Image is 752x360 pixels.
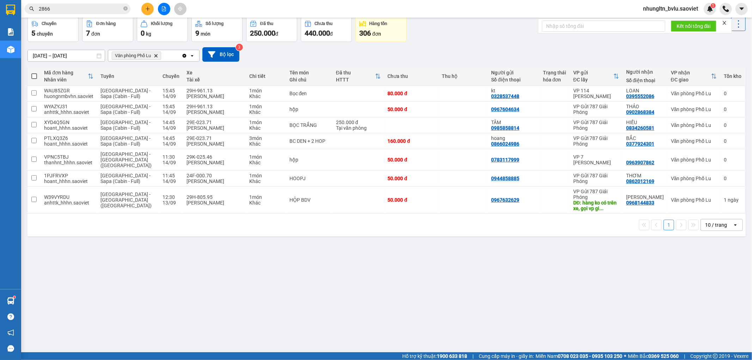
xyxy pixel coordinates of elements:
div: WYAZYJ31 [44,104,93,109]
span: | [472,352,473,360]
div: Văn phòng Phố Lu [671,157,717,163]
div: 250.000 đ [336,120,381,125]
div: 1 món [249,104,282,109]
div: WAU85ZGR [44,88,93,93]
div: BC DEN + 2 HOP [289,138,329,144]
div: 0 [724,138,741,144]
div: 0328537448 [491,93,519,99]
div: ĐC giao [671,77,711,83]
div: 0968144833 [626,200,654,206]
div: VP nhận [671,70,711,75]
div: Chi tiết [249,73,282,79]
div: 15:45 [163,88,179,93]
button: Kết nối tổng đài [671,20,716,32]
div: 160.000 đ [388,138,435,144]
span: 7 [86,29,90,37]
div: Hàng tồn [369,21,387,26]
div: [PERSON_NAME] [187,200,242,206]
div: Tồn kho [724,73,741,79]
div: Khác [249,200,282,206]
span: kg [146,31,151,37]
strong: 1900 633 818 [437,353,467,359]
div: 0783117999 [491,157,519,163]
div: 0377924301 [626,141,654,147]
th: Toggle SortBy [570,67,623,86]
th: Toggle SortBy [41,67,97,86]
input: Tìm tên, số ĐT hoặc mã đơn [39,5,122,13]
div: thanhnt_hhhn.saoviet [44,160,93,165]
div: 50.000 đ [388,106,435,112]
div: Khác [249,109,282,115]
div: 0866024986 [491,141,519,147]
span: 306 [359,29,371,37]
span: Miền Nam [536,352,622,360]
div: VP 7 [PERSON_NAME] [573,154,619,165]
button: plus [141,3,154,15]
div: 14:45 [163,135,179,141]
div: Chưa thu [315,21,333,26]
span: Kết nối tổng đài [677,22,711,30]
span: notification [7,329,14,336]
div: Văn phòng Phố Lu [671,106,717,112]
div: Người nhận [626,69,664,75]
div: 1 [724,197,741,203]
div: 11:30 [163,154,179,160]
div: Thu hộ [442,73,484,79]
div: 29H-961.13 [187,88,242,93]
div: BỌC TRẮNG [289,122,329,128]
div: hóa đơn [543,77,566,83]
div: 24F-000.70 [187,173,242,178]
img: warehouse-icon [7,297,14,305]
span: aim [178,6,183,11]
button: Đã thu250.000đ [246,17,297,42]
div: PTLXQ3Z6 [44,135,93,141]
div: 1 món [249,120,282,125]
div: 80.000 đ [388,91,435,96]
div: anhttk_hhhn.saoviet [44,200,93,206]
span: search [29,6,34,11]
span: đ [330,31,333,37]
div: Số lượng [206,21,224,26]
button: 1 [664,220,674,230]
div: 14/09 [163,93,179,99]
div: 50.000 đ [388,176,435,181]
span: Miền Bắc [628,352,679,360]
div: 14/09 [163,178,179,184]
div: 0944858885 [491,176,519,181]
div: HIẾU [626,120,664,125]
div: 0985858814 [491,125,519,131]
span: chuyến [37,31,53,37]
div: Đã thu [336,70,375,75]
button: aim [174,3,187,15]
div: 10 / trang [705,221,727,228]
div: VP Gửi 787 Giải Phóng [573,120,619,131]
span: ... [599,206,604,211]
div: Đã thu [260,21,273,26]
div: Tài xế [187,77,242,83]
div: Khác [249,125,282,131]
div: 0 [724,122,741,128]
div: TÂM [491,120,536,125]
div: Nhân viên [44,77,88,83]
span: 5 [31,29,35,37]
span: Cung cấp máy in - giấy in: [479,352,534,360]
div: Văn phòng Phố Lu [671,91,717,96]
div: 29H-961.13 [187,104,242,109]
div: Ghi chú [289,77,329,83]
div: 29E-023.71 [187,120,242,125]
th: Toggle SortBy [667,67,720,86]
div: Mã đơn hàng [44,70,88,75]
div: 0395552086 [626,93,654,99]
span: [GEOGRAPHIC_DATA] - Sapa (Cabin - Full) [100,104,151,115]
div: hộp [289,106,329,112]
div: [PERSON_NAME] [187,125,242,131]
div: DĐ: hàng ko có trên xe, gọi vp giải phóng không ai nghe máy [573,200,619,211]
span: [GEOGRAPHIC_DATA] - Sapa (Cabin - Full) [100,88,151,99]
div: 1 món [249,154,282,160]
div: 0 [724,91,741,96]
div: hoant_hhhn.saoviet [44,125,93,131]
div: 0902868384 [626,109,654,115]
button: caret-down [735,3,748,15]
span: close-circle [123,6,128,12]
